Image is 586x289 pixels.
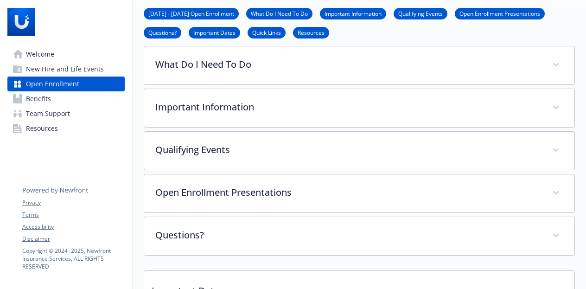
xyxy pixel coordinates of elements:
p: What Do I Need To Do [155,58,541,71]
p: Copyright © 2024 - 2025 , Newfront Insurance Services, ALL RIGHTS RESERVED [22,247,124,270]
div: Questions? [144,217,574,255]
p: Important Information [155,100,541,114]
div: Important Information [144,89,574,127]
a: Questions? [144,28,181,37]
a: Accessibility [22,223,124,231]
a: Resources [7,121,125,136]
div: Open Enrollment Presentations [144,174,574,212]
a: Benefits [7,91,125,106]
p: Open Enrollment Presentations [155,186,541,199]
span: Benefits [26,91,51,106]
a: What Do I Need To Do [246,9,312,18]
a: New Hire and Life Events [7,62,125,77]
a: Team Support [7,106,125,121]
a: Disclaimer [22,235,124,243]
a: Resources [293,28,329,37]
a: Important Dates [189,28,240,37]
a: Open Enrollment Presentations [455,9,545,18]
a: Qualifying Events [394,9,447,18]
span: New Hire and Life Events [26,62,104,77]
a: Welcome [7,47,125,62]
a: Terms [22,211,124,219]
span: Open Enrollment [26,77,79,91]
a: [DATE] - [DATE] Open Enrollment [144,9,239,18]
a: Important Information [320,9,386,18]
span: Welcome [26,47,54,62]
a: Quick Links [248,28,286,37]
span: Team Support [26,106,70,121]
a: Privacy [22,199,124,207]
span: Resources [26,121,58,136]
div: What Do I Need To Do [144,46,574,84]
div: Qualifying Events [144,132,574,170]
a: Open Enrollment [7,77,125,91]
p: Qualifying Events [155,143,541,157]
p: Questions? [155,228,541,242]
